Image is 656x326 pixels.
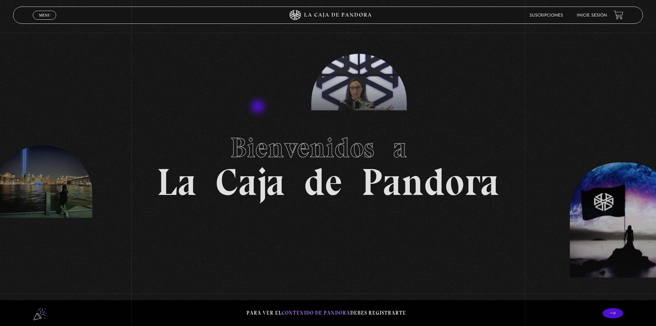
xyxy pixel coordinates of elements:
[157,125,499,201] h1: La Caja de Pandora
[529,13,563,18] a: Suscripciones
[282,310,350,316] span: contenido de Pandora
[614,10,623,20] a: View your shopping cart
[246,308,406,318] p: Para ver el debes registrarte
[577,13,607,18] a: Inicie sesión
[230,131,426,164] span: Bienvenidos a
[37,19,53,24] span: Cerrar
[39,13,50,17] span: Menu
